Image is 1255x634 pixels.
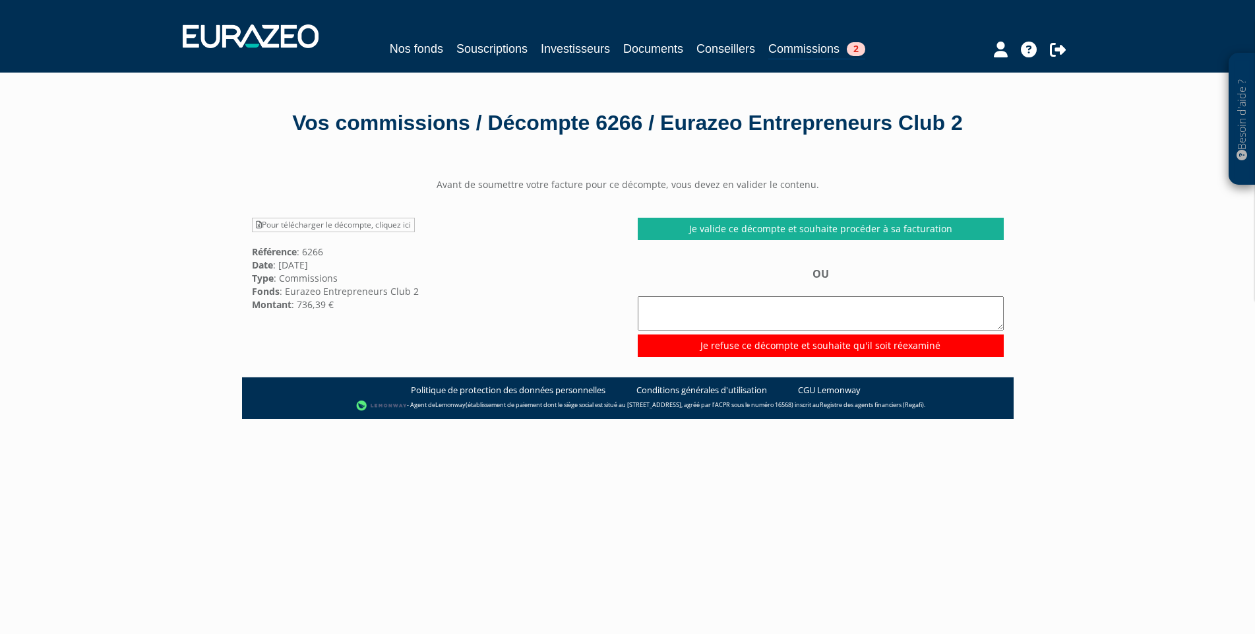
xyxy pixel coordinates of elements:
[541,40,610,58] a: Investisseurs
[636,384,767,396] a: Conditions générales d'utilisation
[390,40,443,58] a: Nos fonds
[252,259,273,271] strong: Date
[456,40,528,58] a: Souscriptions
[252,245,297,258] strong: Référence
[242,218,628,311] div: : 6266 : [DATE] : Commissions : Eurazeo Entrepreneurs Club 2 : 736,39 €
[435,400,466,409] a: Lemonway
[1235,60,1250,179] p: Besoin d'aide ?
[623,40,683,58] a: Documents
[255,399,1000,412] div: - Agent de (établissement de paiement dont le siège social est situé au [STREET_ADDRESS], agréé p...
[638,218,1004,240] a: Je valide ce décompte et souhaite procéder à sa facturation
[638,334,1004,357] input: Je refuse ce décompte et souhaite qu'il soit réexaminé
[638,267,1004,357] div: OU
[768,40,865,60] a: Commissions2
[356,399,407,412] img: logo-lemonway.png
[820,400,924,409] a: Registre des agents financiers (Regafi)
[252,285,280,298] strong: Fonds
[242,178,1014,191] center: Avant de soumettre votre facture pour ce décompte, vous devez en valider le contenu.
[798,384,861,396] a: CGU Lemonway
[183,24,319,48] img: 1732889491-logotype_eurazeo_blanc_rvb.png
[696,40,755,58] a: Conseillers
[252,218,415,232] a: Pour télécharger le décompte, cliquez ici
[252,272,274,284] strong: Type
[411,384,605,396] a: Politique de protection des données personnelles
[252,108,1004,139] div: Vos commissions / Décompte 6266 / Eurazeo Entrepreneurs Club 2
[847,42,865,56] span: 2
[252,298,291,311] strong: Montant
